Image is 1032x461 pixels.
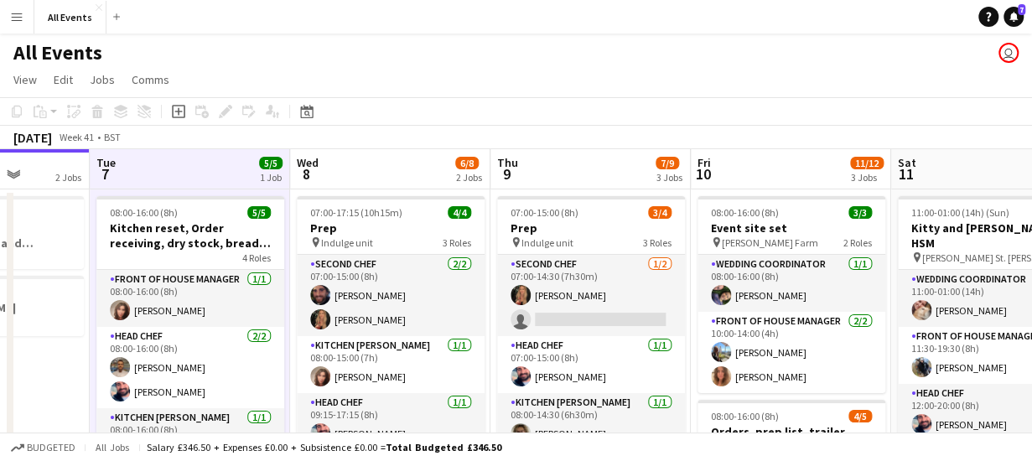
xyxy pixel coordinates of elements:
[297,336,485,393] app-card-role: Kitchen [PERSON_NAME]1/108:00-15:00 (7h)[PERSON_NAME]
[83,69,122,91] a: Jobs
[7,69,44,91] a: View
[55,171,81,184] div: 2 Jobs
[698,255,885,312] app-card-role: Wedding Coordinator1/108:00-16:00 (8h)[PERSON_NAME]
[443,236,471,249] span: 3 Roles
[1018,4,1025,15] span: 7
[294,164,319,184] span: 8
[711,206,779,219] span: 08:00-16:00 (8h)
[297,255,485,336] app-card-role: Second Chef2/207:00-15:00 (8h)[PERSON_NAME][PERSON_NAME]
[297,196,485,444] app-job-card: 07:00-17:15 (10h15m)4/4Prep Indulge unit3 RolesSecond Chef2/207:00-15:00 (8h)[PERSON_NAME][PERSON...
[27,442,75,453] span: Budgeted
[698,155,711,170] span: Fri
[848,410,872,422] span: 4/5
[497,220,685,236] h3: Prep
[297,155,319,170] span: Wed
[47,69,80,91] a: Edit
[92,441,132,453] span: All jobs
[448,206,471,219] span: 4/4
[497,255,685,336] app-card-role: Second Chef1/207:00-14:30 (7h30m)[PERSON_NAME]
[260,171,282,184] div: 1 Job
[132,72,169,87] span: Comms
[259,157,283,169] span: 5/5
[497,393,685,450] app-card-role: Kitchen [PERSON_NAME]1/108:00-14:30 (6h30m)[PERSON_NAME]
[104,131,121,143] div: BST
[321,236,373,249] span: Indulge unit
[96,327,284,408] app-card-role: Head Chef2/208:00-16:00 (8h)[PERSON_NAME][PERSON_NAME]
[297,220,485,236] h3: Prep
[55,131,97,143] span: Week 41
[34,1,106,34] button: All Events
[656,157,679,169] span: 7/9
[54,72,73,87] span: Edit
[911,206,1009,219] span: 11:00-01:00 (14h) (Sun)
[456,171,482,184] div: 2 Jobs
[147,441,501,453] div: Salary £346.50 + Expenses £0.00 + Subsistence £0.00 =
[511,206,578,219] span: 07:00-15:00 (8h)
[310,206,402,219] span: 07:00-17:15 (10h15m)
[851,171,883,184] div: 3 Jobs
[96,220,284,251] h3: Kitchen reset, Order receiving, dry stock, bread and cake day
[455,157,479,169] span: 6/8
[895,164,916,184] span: 11
[850,157,884,169] span: 11/12
[711,410,779,422] span: 08:00-16:00 (8h)
[698,196,885,393] app-job-card: 08:00-16:00 (8h)3/3Event site set [PERSON_NAME] Farm2 RolesWedding Coordinator1/108:00-16:00 (8h)...
[497,155,518,170] span: Thu
[13,129,52,146] div: [DATE]
[386,441,501,453] span: Total Budgeted £346.50
[1003,7,1024,27] a: 7
[722,236,818,249] span: [PERSON_NAME] Farm
[695,164,711,184] span: 10
[698,312,885,393] app-card-role: Front of House Manager2/210:00-14:00 (4h)[PERSON_NAME][PERSON_NAME]
[96,155,116,170] span: Tue
[13,40,102,65] h1: All Events
[656,171,682,184] div: 3 Jobs
[898,155,916,170] span: Sat
[96,270,284,327] app-card-role: Front of House Manager1/108:00-16:00 (8h)[PERSON_NAME]
[848,206,872,219] span: 3/3
[998,43,1019,63] app-user-avatar: Lucy Hinks
[843,236,872,249] span: 2 Roles
[521,236,573,249] span: Indulge unit
[643,236,672,249] span: 3 Roles
[297,393,485,450] app-card-role: Head Chef1/109:15-17:15 (8h)[PERSON_NAME]
[94,164,116,184] span: 7
[698,220,885,236] h3: Event site set
[13,72,37,87] span: View
[497,196,685,444] app-job-card: 07:00-15:00 (8h)3/4Prep Indulge unit3 RolesSecond Chef1/207:00-14:30 (7h30m)[PERSON_NAME] Head Ch...
[8,438,78,457] button: Budgeted
[497,336,685,393] app-card-role: Head Chef1/107:00-15:00 (8h)[PERSON_NAME]
[90,72,115,87] span: Jobs
[110,206,178,219] span: 08:00-16:00 (8h)
[698,424,885,454] h3: Orders, prep list, trailer moving and last minute prep
[648,206,672,219] span: 3/4
[125,69,176,91] a: Comms
[495,164,518,184] span: 9
[242,251,271,264] span: 4 Roles
[96,196,284,444] app-job-card: 08:00-16:00 (8h)5/5Kitchen reset, Order receiving, dry stock, bread and cake day4 RolesFront of H...
[247,206,271,219] span: 5/5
